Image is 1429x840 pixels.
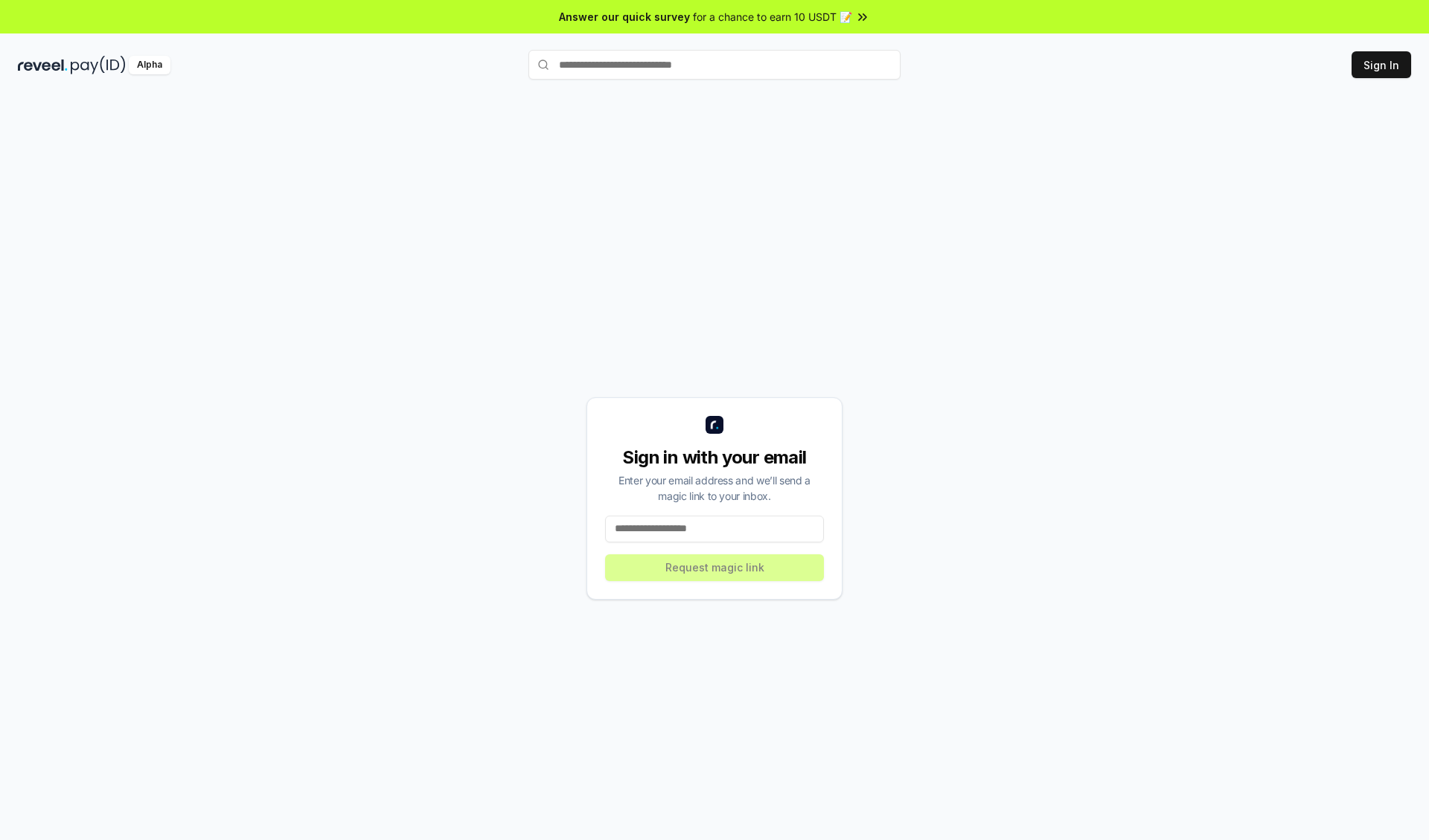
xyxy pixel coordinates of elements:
img: reveel_dark [18,56,68,74]
div: Enter your email address and we’ll send a magic link to your inbox. [605,472,824,504]
span: for a chance to earn 10 USDT 📝 [693,9,852,25]
button: Sign In [1352,51,1411,78]
img: pay_id [71,56,126,74]
div: Sign in with your email [605,446,824,469]
div: Alpha [129,56,170,74]
span: Answer our quick survey [559,9,690,25]
img: logo_small [706,416,723,434]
